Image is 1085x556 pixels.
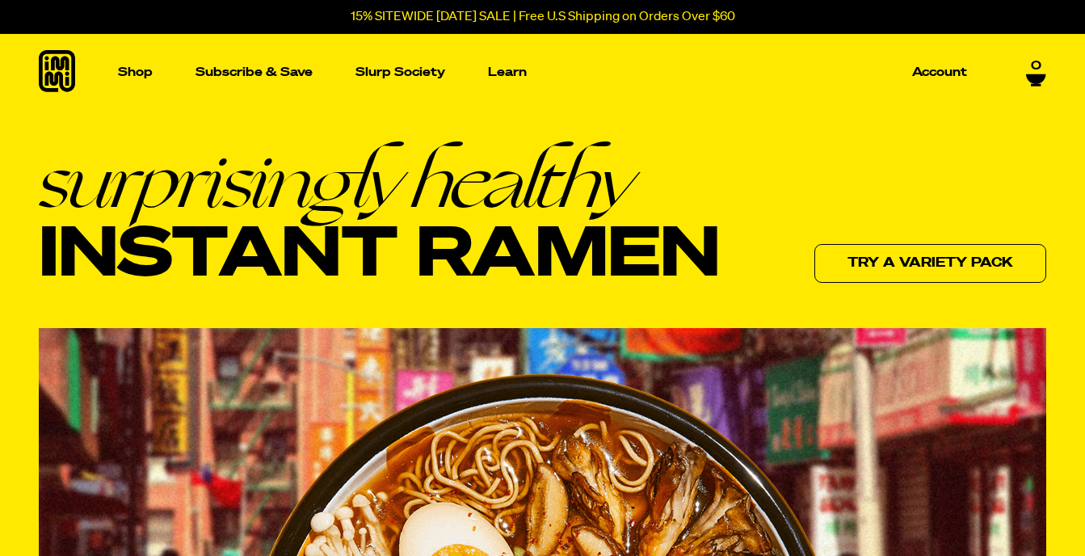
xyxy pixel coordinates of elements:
h1: Instant Ramen [39,143,720,294]
p: 15% SITEWIDE [DATE] SALE | Free U.S Shipping on Orders Over $60 [351,10,735,24]
span: 0 [1031,55,1041,69]
p: Slurp Society [355,66,445,78]
a: Try a variety pack [814,244,1046,283]
a: Account [906,60,974,85]
p: Learn [488,66,527,78]
p: Subscribe & Save [196,66,313,78]
a: Slurp Society [349,60,452,85]
p: Shop [118,66,153,78]
em: surprisingly healthy [39,143,720,219]
a: Subscribe & Save [189,60,319,85]
a: 0 [1026,55,1046,82]
a: Shop [111,34,159,111]
nav: Main navigation [111,34,974,111]
a: Learn [482,34,533,111]
p: Account [912,66,967,78]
